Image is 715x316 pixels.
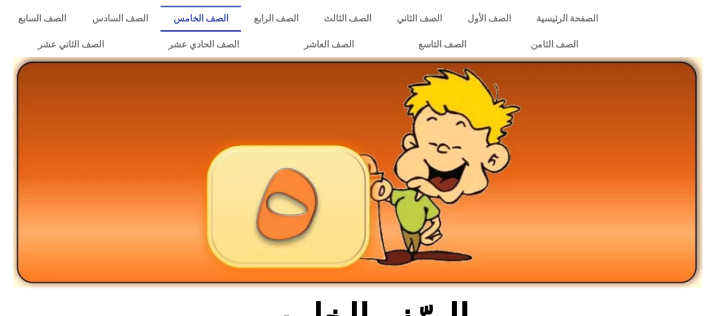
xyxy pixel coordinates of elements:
a: الصف السادس [79,6,161,32]
a: الصف الثاني عشر [6,32,136,58]
a: الصف الثامن [499,32,610,58]
a: الصف الأول [454,6,523,32]
a: الصفحة الرئيسية [523,6,610,32]
a: الصف الرابع [241,6,311,32]
a: الصف الثاني [384,6,454,32]
a: الصف الثالث [311,6,384,32]
a: الصف التاسع [386,32,499,58]
a: الصف الحادي عشر [136,32,271,58]
a: الصف العاشر [272,32,386,58]
a: الصف الخامس [161,6,241,32]
a: الصف السابع [6,6,79,32]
